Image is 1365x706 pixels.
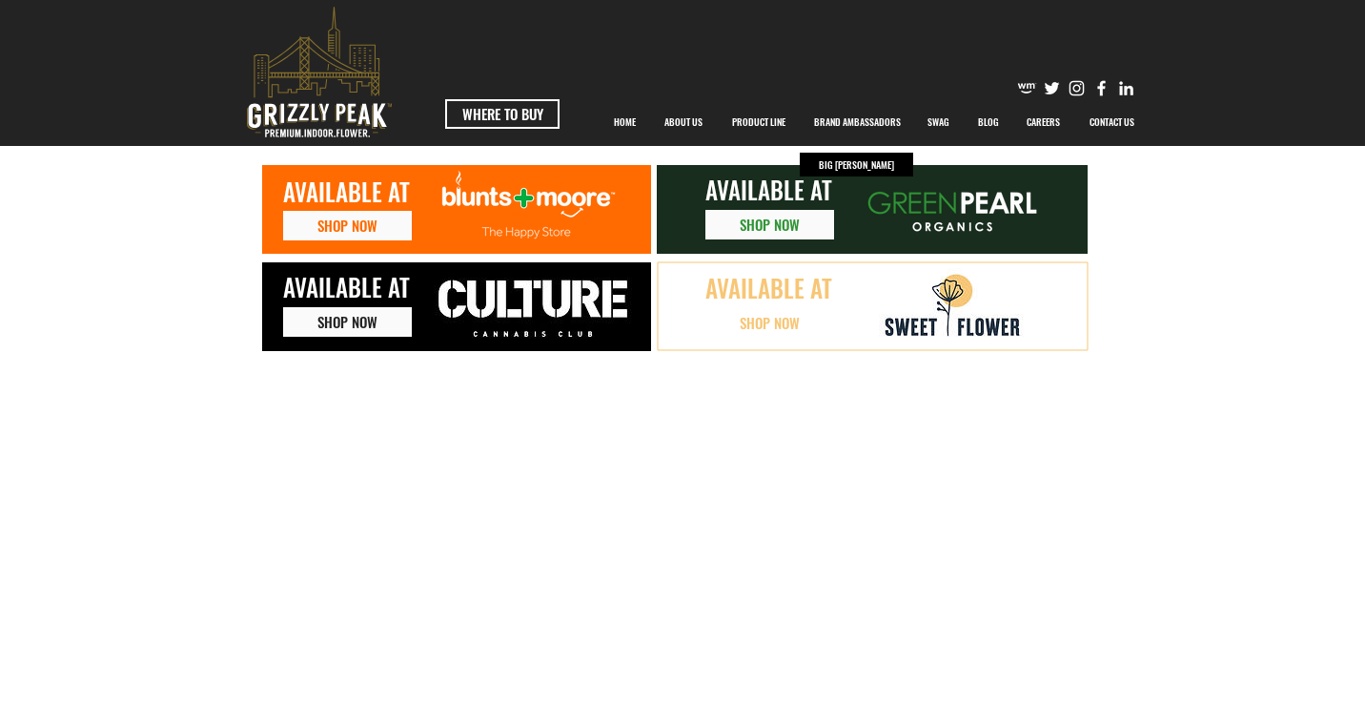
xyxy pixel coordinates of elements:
[1017,98,1070,146] p: CAREERS
[599,98,1149,146] nav: Site
[705,308,834,338] a: SHOP NOW
[462,104,543,124] span: WHERE TO BUY
[740,313,800,333] span: SHOP NOW
[599,98,650,146] a: HOME
[1042,78,1062,98] img: Twitter
[879,268,1024,344] img: SF_Logo.jpg
[800,153,913,176] a: BIG [PERSON_NAME]
[283,211,412,240] a: SHOP NOW
[1067,78,1087,98] img: Instagram
[247,7,392,137] svg: premium-indoor-flower
[418,270,647,346] img: culture-logo-h.jpg
[918,98,959,146] p: SWAG
[805,98,910,146] p: BRAND AMBASSADORS
[913,98,964,146] a: SWAG
[705,172,832,207] span: AVAILABLE AT
[445,99,560,129] a: WHERE TO BUY
[847,172,1057,248] img: Logosweb-02.png
[317,312,377,332] span: SHOP NOW
[604,98,645,146] p: HOME
[800,98,913,146] div: BRAND AMBASSADORS
[1012,98,1074,146] a: CAREERS
[283,307,412,337] a: SHOP NOW
[1080,98,1144,146] p: CONTACT US
[1017,78,1136,98] ul: Social Bar
[283,269,410,304] span: AVAILABLE AT
[655,98,712,146] p: ABOUT US
[814,153,899,176] p: BIG [PERSON_NAME]
[1074,98,1149,146] a: CONTACT US
[317,216,377,236] span: SHOP NOW
[1017,78,1037,98] img: weedmaps
[283,174,410,209] span: AVAILABLE AT
[1116,78,1136,98] img: Likedin
[418,171,642,254] img: Logosweb_Mesa de trabajo 1.png
[740,215,800,235] span: SHOP NOW
[705,270,832,305] span: AVAILABLE AT
[705,210,834,239] a: SHOP NOW
[1091,78,1111,98] img: Facebook
[723,98,795,146] p: PRODUCT LINE
[717,98,800,146] a: PRODUCT LINE
[650,98,717,146] a: ABOUT US
[968,98,1008,146] p: BLOG
[964,98,1012,146] a: BLOG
